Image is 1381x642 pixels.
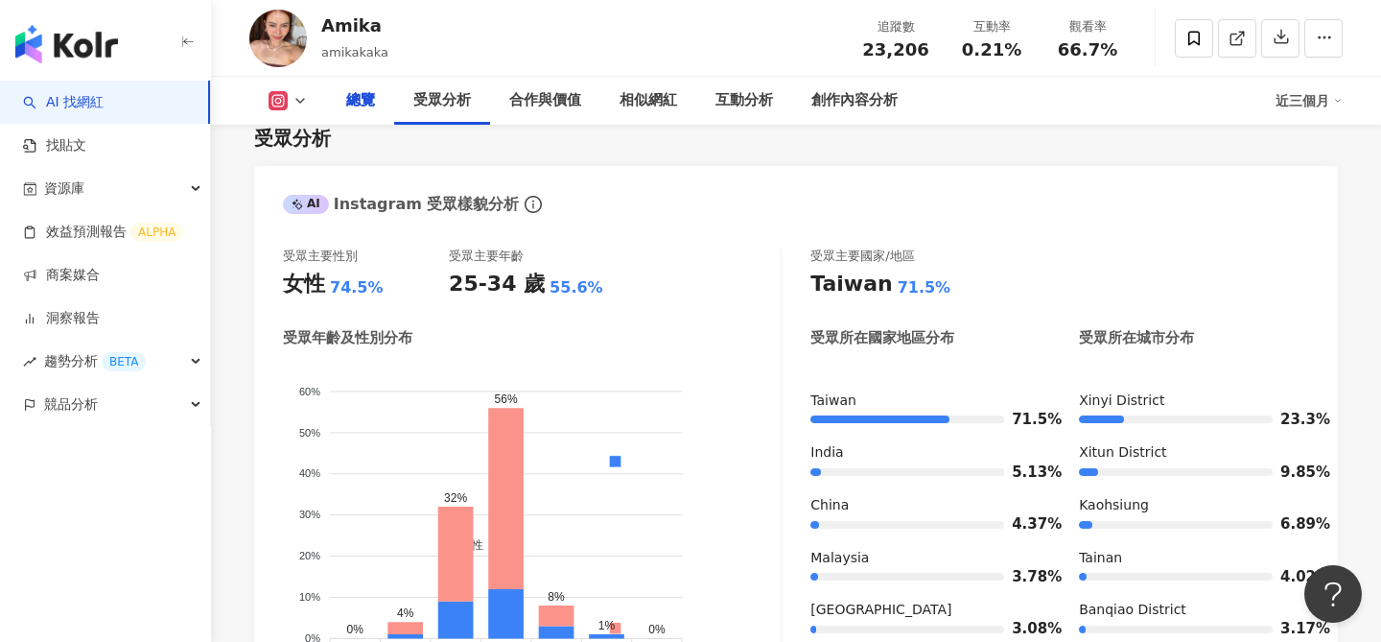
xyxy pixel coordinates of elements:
tspan: 30% [299,509,320,520]
div: Taiwan [810,392,1041,411]
span: 3.17% [1280,622,1309,636]
div: [GEOGRAPHIC_DATA] [810,601,1041,620]
div: 近三個月 [1276,85,1343,116]
a: searchAI 找網紅 [23,93,104,112]
div: 創作內容分析 [811,89,898,112]
tspan: 50% [299,426,320,438]
div: 追蹤數 [859,17,932,36]
div: 合作與價值 [509,89,581,112]
div: Taiwan [810,270,892,299]
div: Amika [321,13,388,37]
a: 洞察報告 [23,309,100,328]
div: China [810,496,1041,515]
div: BETA [102,352,146,371]
div: 55.6% [550,277,603,298]
span: 0.21% [962,40,1021,59]
span: 4.37% [1012,517,1041,532]
span: amikakaka [321,45,388,59]
span: 5.13% [1012,465,1041,480]
div: Banqiao District [1079,601,1309,620]
img: logo [15,25,118,63]
div: Kaohsiung [1079,496,1309,515]
div: 受眾年齡及性別分布 [283,328,412,348]
span: 趨勢分析 [44,340,146,383]
div: Xinyi District [1079,392,1309,411]
span: 競品分析 [44,383,98,426]
a: 效益預測報告ALPHA [23,223,183,242]
span: 4.02% [1280,570,1309,584]
span: 71.5% [1012,413,1041,427]
div: 受眾所在國家地區分布 [810,328,954,348]
a: 找貼文 [23,136,86,155]
div: 受眾分析 [254,125,331,152]
div: 互動率 [955,17,1028,36]
tspan: 20% [299,550,320,561]
div: 74.5% [330,277,384,298]
tspan: 60% [299,385,320,396]
tspan: 40% [299,467,320,479]
span: 9.85% [1280,465,1309,480]
div: 觀看率 [1051,17,1124,36]
div: 總覽 [346,89,375,112]
span: info-circle [522,193,545,216]
div: 女性 [283,270,325,299]
a: 商案媒合 [23,266,100,285]
span: 23,206 [862,39,928,59]
span: 3.78% [1012,570,1041,584]
div: 互動分析 [715,89,773,112]
div: 受眾主要年齡 [449,248,524,265]
span: 資源庫 [44,167,84,210]
div: 受眾主要國家/地區 [810,248,914,265]
iframe: Help Scout Beacon - Open [1304,565,1362,623]
div: 相似網紅 [620,89,677,112]
span: 66.7% [1058,40,1117,59]
div: Malaysia [810,549,1041,568]
div: 25-34 歲 [449,270,545,299]
div: Tainan [1079,549,1309,568]
div: 71.5% [898,277,951,298]
span: 6.89% [1280,517,1309,532]
div: Instagram 受眾樣貌分析 [283,194,519,215]
span: rise [23,355,36,369]
tspan: 10% [299,591,320,603]
img: KOL Avatar [249,10,307,67]
span: 23.3% [1280,413,1309,427]
div: 受眾分析 [413,89,471,112]
div: India [810,443,1041,463]
div: 受眾所在城市分布 [1079,328,1194,348]
span: 3.08% [1012,622,1041,636]
div: Xitun District [1079,443,1309,463]
div: 受眾主要性別 [283,248,358,265]
div: AI [283,195,329,214]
